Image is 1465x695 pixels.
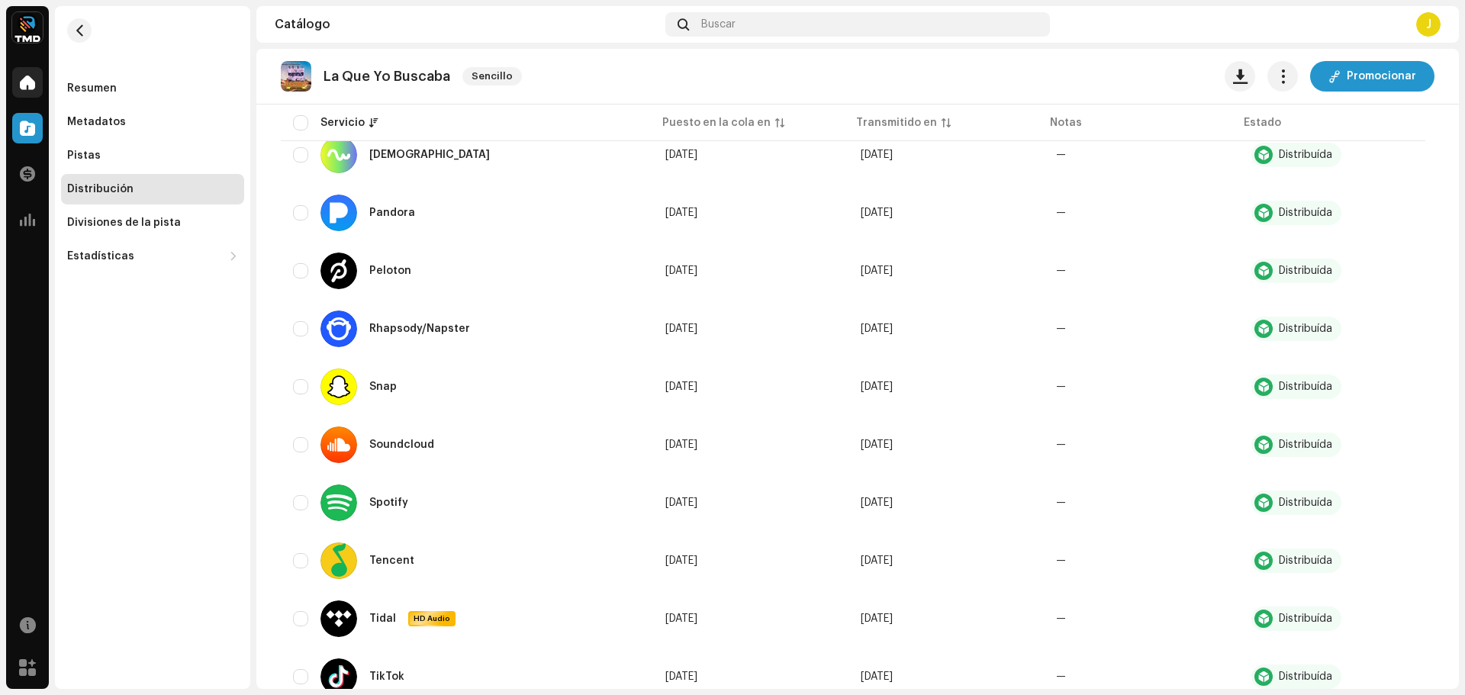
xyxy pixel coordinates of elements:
[861,265,893,276] span: 19 sept 2025
[1279,613,1332,624] div: Distribuída
[281,61,311,92] img: 7a6ba1d5-1bf8-47c1-a896-34ad4ffea5e6
[61,107,244,137] re-m-nav-item: Metadatos
[61,73,244,104] re-m-nav-item: Resumen
[701,18,736,31] span: Buscar
[665,497,697,508] span: 19 sept 2025
[369,208,415,218] div: Pandora
[369,555,414,566] div: Tencent
[369,150,490,160] div: Nuuday
[462,67,522,85] span: Sencillo
[67,250,134,262] div: Estadísticas
[1056,613,1066,624] re-a-table-badge: —
[1416,12,1441,37] div: J
[665,671,697,682] span: 19 sept 2025
[61,174,244,204] re-m-nav-item: Distribución
[369,671,404,682] div: TikTok
[61,241,244,272] re-m-nav-dropdown: Estadísticas
[1279,497,1332,508] div: Distribuída
[665,381,697,392] span: 19 sept 2025
[369,265,411,276] div: Peloton
[369,381,397,392] div: Snap
[1279,381,1332,392] div: Distribuída
[662,115,771,130] div: Puesto en la cola en
[861,497,893,508] span: 19 sept 2025
[1056,150,1066,160] re-a-table-badge: —
[665,265,697,276] span: 19 sept 2025
[369,613,396,624] div: Tidal
[1056,439,1066,450] re-a-table-badge: —
[1347,61,1416,92] span: Promocionar
[665,150,697,160] span: 19 sept 2025
[12,12,43,43] img: 622bc8f8-b98b-49b5-8c6c-3a84fb01c0a0
[369,497,408,508] div: Spotify
[369,439,434,450] div: Soundcloud
[1279,323,1332,334] div: Distribuída
[320,115,365,130] div: Servicio
[1279,265,1332,276] div: Distribuída
[861,208,893,218] span: 19 sept 2025
[67,217,181,229] div: Divisiones de la pista
[665,613,697,624] span: 19 sept 2025
[861,555,893,566] span: 19 sept 2025
[861,381,893,392] span: 19 sept 2025
[1279,671,1332,682] div: Distribuída
[67,150,101,162] div: Pistas
[67,183,134,195] div: Distribución
[61,140,244,171] re-m-nav-item: Pistas
[324,69,450,85] p: La Que Yo Buscaba
[1279,150,1332,160] div: Distribuída
[1310,61,1434,92] button: Promocionar
[1056,555,1066,566] re-a-table-badge: —
[861,671,893,682] span: 19 sept 2025
[665,208,697,218] span: 19 sept 2025
[67,116,126,128] div: Metadatos
[856,115,937,130] div: Transmitido en
[1056,381,1066,392] re-a-table-badge: —
[1056,323,1066,334] re-a-table-badge: —
[665,555,697,566] span: 19 sept 2025
[861,613,893,624] span: 19 sept 2025
[1279,439,1332,450] div: Distribuída
[275,18,659,31] div: Catálogo
[369,323,470,334] div: Rhapsody/Napster
[861,323,893,334] span: 19 sept 2025
[1056,671,1066,682] re-a-table-badge: —
[1056,208,1066,218] re-a-table-badge: —
[410,613,454,624] span: HD Audio
[61,208,244,238] re-m-nav-item: Divisiones de la pista
[665,323,697,334] span: 19 sept 2025
[665,439,697,450] span: 19 sept 2025
[1279,555,1332,566] div: Distribuída
[1279,208,1332,218] div: Distribuída
[861,150,893,160] span: 19 sept 2025
[1056,497,1066,508] re-a-table-badge: —
[861,439,893,450] span: 19 sept 2025
[1056,265,1066,276] re-a-table-badge: —
[67,82,117,95] div: Resumen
